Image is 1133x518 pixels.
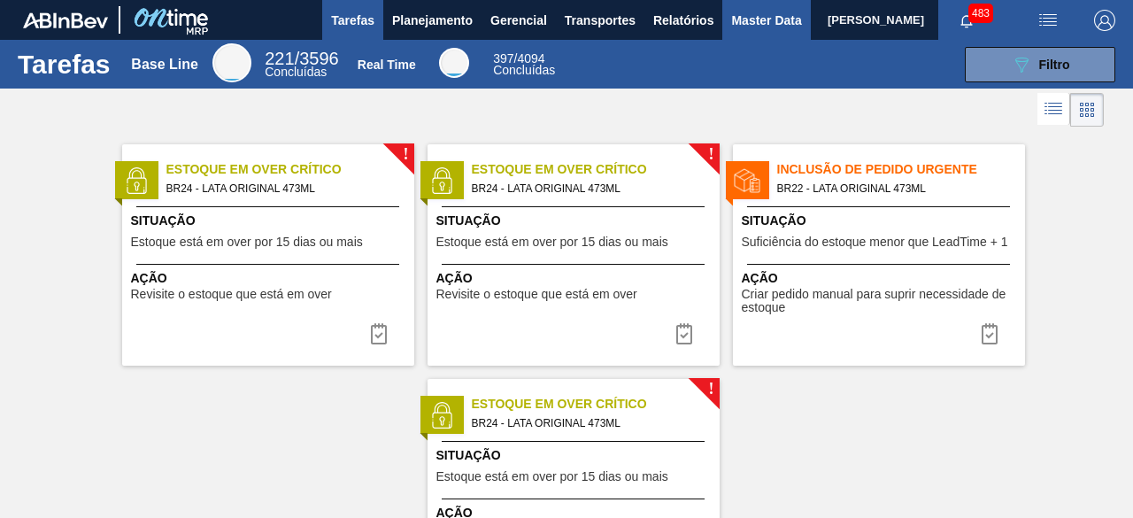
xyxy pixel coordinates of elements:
[428,167,455,194] img: status
[1070,93,1104,127] div: Visão em Cards
[436,236,668,249] span: Estoque está em over por 15 dias ou mais
[968,316,1011,352] div: Completar tarefa: 29722812
[265,49,294,68] span: 221
[265,51,338,78] div: Base Line
[472,179,705,198] span: BR24 - LATA ORIGINAL 473ML
[493,51,513,66] span: 397
[436,212,715,230] span: Situação
[131,288,332,301] span: Revisite o estoque que está em over
[734,167,760,194] img: status
[265,49,338,68] span: / 3596
[777,179,1011,198] span: BR22 - LATA ORIGINAL 473ML
[358,58,416,72] div: Real Time
[403,148,408,161] span: !
[493,63,555,77] span: Concluídas
[565,10,636,31] span: Transportes
[472,395,720,414] span: Estoque em Over Crítico
[368,323,389,344] img: icon-task complete
[979,323,1000,344] img: icon-task complete
[166,179,400,198] span: BR24 - LATA ORIGINAL 473ML
[708,148,713,161] span: !
[131,269,410,288] span: Ação
[358,316,400,352] div: Completar tarefa: 29722575
[18,54,111,74] h1: Tarefas
[742,269,1021,288] span: Ação
[358,316,400,352] button: icon-task complete
[472,414,705,433] span: BR24 - LATA ORIGINAL 473ML
[674,323,695,344] img: icon-task complete
[731,10,801,31] span: Master Data
[663,316,705,352] div: Completar tarefa: 29722575
[493,51,544,66] span: / 4094
[212,43,251,82] div: Base Line
[663,316,705,352] button: icon-task complete
[708,383,713,396] span: !
[436,470,668,483] span: Estoque está em over por 15 dias ou mais
[472,160,720,179] span: Estoque em Over Crítico
[131,236,363,249] span: Estoque está em over por 15 dias ou mais
[1094,10,1115,31] img: Logout
[331,10,374,31] span: Tarefas
[131,57,198,73] div: Base Line
[653,10,713,31] span: Relatórios
[742,212,1021,230] span: Situação
[938,8,995,33] button: Notificações
[392,10,473,31] span: Planejamento
[965,47,1115,82] button: Filtro
[439,48,469,78] div: Real Time
[23,12,108,28] img: TNhmsLtSVTkK8tSr43FrP2fwEKptu5GPRR3wAAAABJRU5ErkJggg==
[1037,93,1070,127] div: Visão em Lista
[968,4,993,23] span: 483
[436,269,715,288] span: Ação
[265,65,327,79] span: Concluídas
[131,212,410,230] span: Situação
[742,236,1008,249] span: Suficiência do estoque menor que LeadTime + 1
[777,160,1025,179] span: Inclusão de Pedido Urgente
[436,446,715,465] span: Situação
[493,53,555,76] div: Real Time
[166,160,414,179] span: Estoque em Over Crítico
[123,167,150,194] img: status
[968,316,1011,352] button: icon-task complete
[1037,10,1059,31] img: userActions
[1039,58,1070,72] span: Filtro
[436,288,637,301] span: Revisite o estoque que está em over
[428,402,455,429] img: status
[742,288,1021,315] span: Criar pedido manual para suprir necessidade de estoque
[490,10,547,31] span: Gerencial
